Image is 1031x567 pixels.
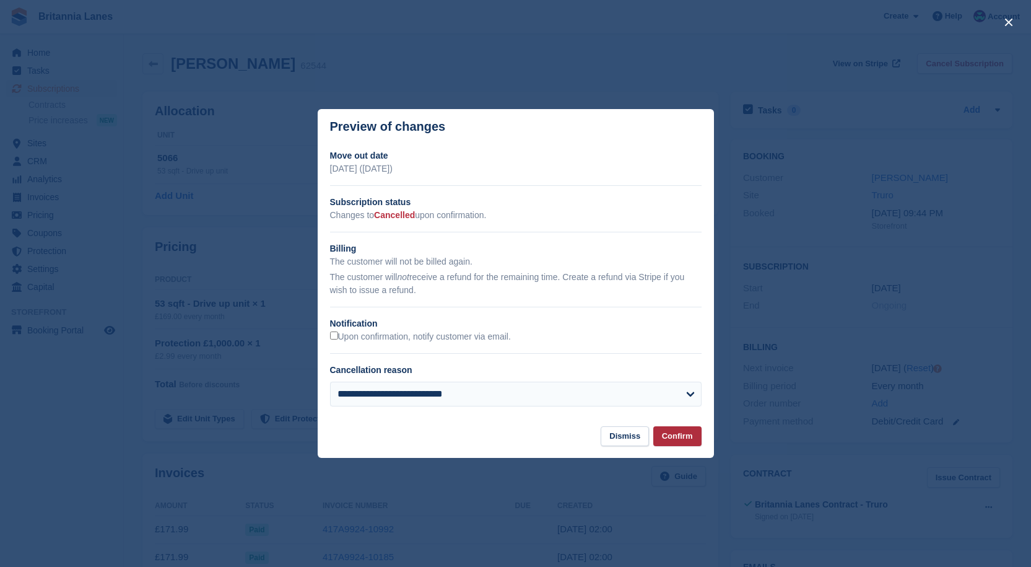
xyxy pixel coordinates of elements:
[374,210,415,220] span: Cancelled
[330,242,702,255] h2: Billing
[330,332,511,343] label: Upon confirmation, notify customer via email.
[330,317,702,330] h2: Notification
[330,209,702,222] p: Changes to upon confirmation.
[330,196,702,209] h2: Subscription status
[999,12,1019,32] button: close
[330,365,412,375] label: Cancellation reason
[397,272,409,282] em: not
[330,271,702,297] p: The customer will receive a refund for the remaining time. Create a refund via Stripe if you wish...
[330,149,702,162] h2: Move out date
[330,162,702,175] p: [DATE] ([DATE])
[653,426,702,447] button: Confirm
[601,426,649,447] button: Dismiss
[330,255,702,268] p: The customer will not be billed again.
[330,332,338,340] input: Upon confirmation, notify customer via email.
[330,120,446,134] p: Preview of changes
